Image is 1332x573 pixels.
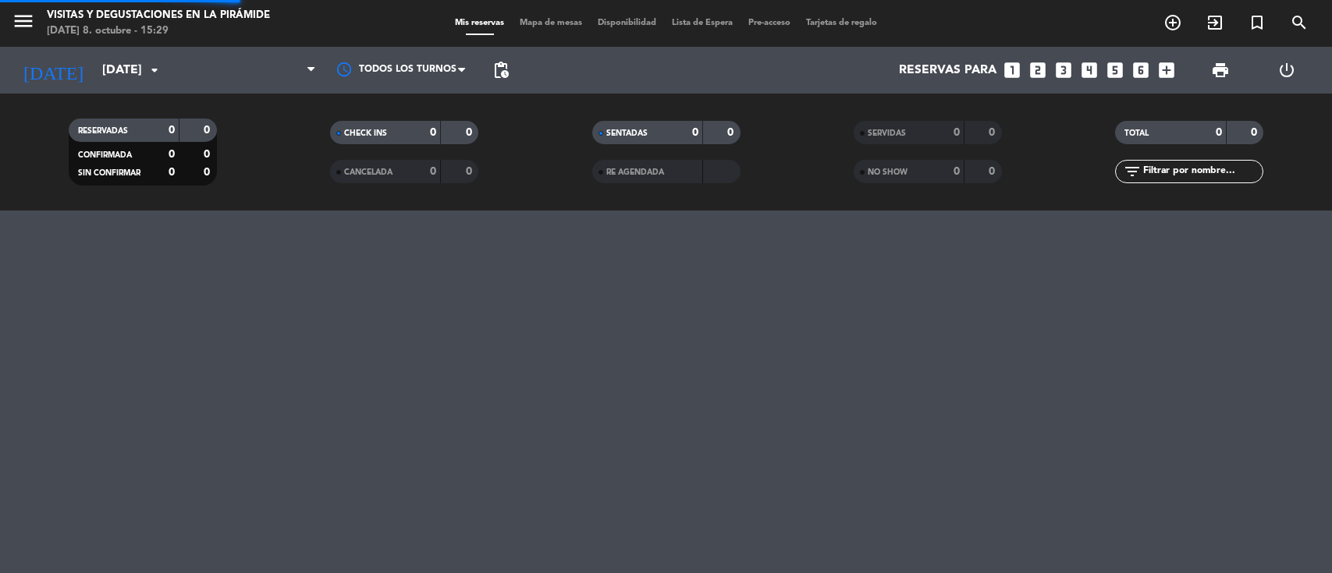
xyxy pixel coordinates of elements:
i: looks_two [1028,60,1048,80]
i: add_box [1156,60,1177,80]
span: TOTAL [1124,129,1149,137]
button: menu [12,9,35,38]
i: looks_6 [1131,60,1151,80]
span: Pre-acceso [741,19,798,27]
strong: 0 [727,127,737,138]
strong: 0 [466,127,475,138]
span: Mis reservas [447,19,512,27]
span: SIN CONFIRMAR [78,169,140,177]
strong: 0 [430,127,436,138]
i: looks_4 [1079,60,1099,80]
i: search [1290,13,1309,32]
input: Filtrar por nombre... [1142,163,1263,180]
strong: 0 [204,149,213,160]
div: LOG OUT [1254,47,1320,94]
span: print [1211,61,1230,80]
strong: 0 [954,127,960,138]
div: [DATE] 8. octubre - 15:29 [47,23,270,39]
strong: 0 [1216,127,1222,138]
strong: 0 [989,166,998,177]
i: looks_5 [1105,60,1125,80]
i: exit_to_app [1206,13,1224,32]
span: Reservas para [899,63,996,78]
span: RESERVADAS [78,127,128,135]
strong: 0 [204,167,213,178]
span: SENTADAS [606,129,648,137]
strong: 0 [466,166,475,177]
strong: 0 [169,125,175,136]
strong: 0 [954,166,960,177]
span: RE AGENDADA [606,168,664,176]
span: Lista de Espera [664,19,741,27]
i: filter_list [1123,162,1142,181]
i: turned_in_not [1248,13,1266,32]
span: pending_actions [492,61,510,80]
div: Visitas y degustaciones en La Pirámide [47,8,270,23]
span: NO SHOW [868,168,908,176]
strong: 0 [692,127,698,138]
i: power_settings_new [1277,61,1296,80]
span: Mapa de mesas [512,19,590,27]
strong: 0 [989,127,998,138]
span: CONFIRMADA [78,151,132,159]
span: SERVIDAS [868,129,906,137]
i: menu [12,9,35,33]
span: Disponibilidad [590,19,664,27]
strong: 0 [1251,127,1260,138]
i: [DATE] [12,53,94,87]
strong: 0 [204,125,213,136]
i: looks_one [1002,60,1022,80]
strong: 0 [169,149,175,160]
strong: 0 [169,167,175,178]
span: CHECK INS [344,129,387,137]
i: looks_3 [1053,60,1074,80]
i: add_circle_outline [1163,13,1182,32]
span: CANCELADA [344,168,392,176]
span: Tarjetas de regalo [798,19,885,27]
strong: 0 [430,166,436,177]
i: arrow_drop_down [145,61,164,80]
